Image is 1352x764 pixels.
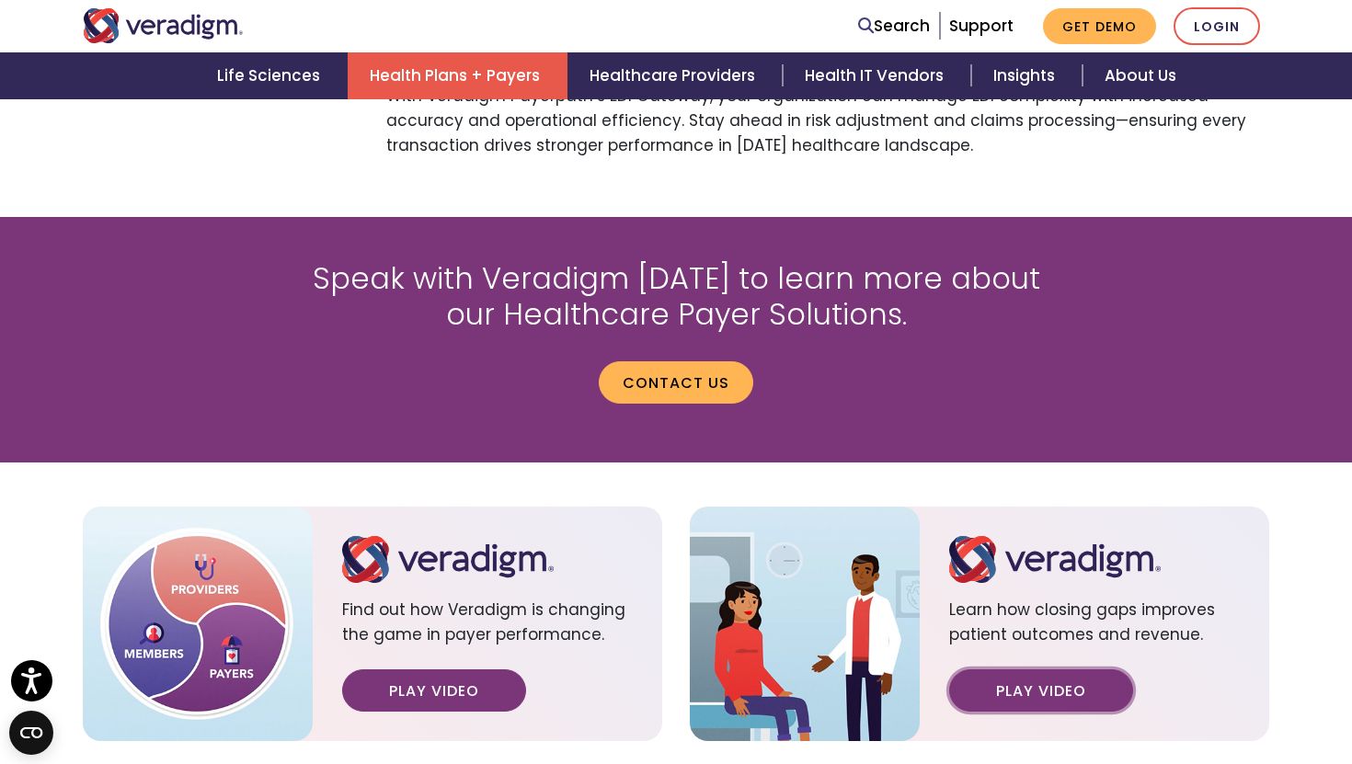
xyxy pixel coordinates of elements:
[949,669,1133,712] a: Play Video
[342,669,526,712] a: Play Video
[949,15,1014,37] a: Support
[285,261,1067,332] h2: Speak with Veradigm [DATE] to learn more about our Healthcare Payer Solutions.
[386,84,1269,159] p: With Veradigm Payerpath’s EDI Gateway, your organization can manage EDI complexity with increased...
[342,583,633,669] span: Find out how Veradigm is changing the game in payer performance.
[858,14,930,39] a: Search
[342,536,554,583] img: Veradigm logo
[9,711,53,755] button: Open CMP widget
[1260,672,1330,742] iframe: Drift Chat Widget
[83,8,244,43] img: Veradigm logo
[83,507,313,741] img: solution-health-plans-payers-video-1.jpg
[1043,8,1156,44] a: Get Demo
[195,52,348,99] a: Life Sciences
[599,361,753,404] a: Contact us
[949,583,1240,669] span: Learn how closing gaps improves patient outcomes and revenue.
[690,507,920,741] img: solution-health-plans-payers-video-2.jpg
[971,52,1083,99] a: Insights
[783,52,971,99] a: Health IT Vendors
[348,52,567,99] a: Health Plans + Payers
[1083,52,1198,99] a: About Us
[567,52,783,99] a: Healthcare Providers
[1174,7,1260,45] a: Login
[949,536,1161,583] img: Veradigm logo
